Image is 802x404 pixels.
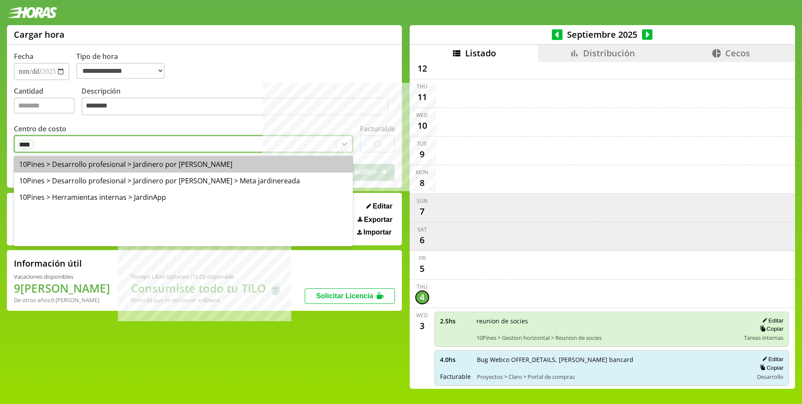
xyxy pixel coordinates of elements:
[417,83,427,90] div: Thu
[476,317,738,325] span: reunion de socies
[417,283,427,290] div: Thu
[744,334,783,342] span: Tareas internas
[14,173,353,189] div: 10Pines > Desarrollo profesional > Jardinero por [PERSON_NAME] > Meta jardinereada
[7,7,57,18] img: logotipo
[14,156,353,173] div: 10Pines > Desarrollo profesional > Jardinero por [PERSON_NAME]
[415,62,429,75] div: 12
[360,124,395,134] label: Facturable
[757,325,783,332] button: Copiar
[415,176,429,190] div: 8
[316,292,373,300] span: Solicitar Licencia
[14,296,110,304] div: De otros años: 0 [PERSON_NAME]
[204,296,220,304] b: Enero
[477,373,747,381] span: Proyectos > Claro > Portal de compras
[725,47,750,59] span: Cecos
[757,373,783,381] span: Desarrollo
[305,288,395,304] button: Solicitar Licencia
[415,147,429,161] div: 9
[465,47,496,59] span: Listado
[14,86,82,118] label: Cantidad
[440,317,470,325] span: 2.5 hs
[14,273,110,280] div: Vacaciones disponibles
[131,296,283,304] div: Recordá que se renuevan en
[415,290,429,304] div: 4
[416,169,428,176] div: Mon
[415,90,429,104] div: 11
[82,86,395,118] label: Descripción
[14,280,110,296] h1: 9 [PERSON_NAME]
[417,197,427,205] div: Sun
[14,98,75,114] input: Cantidad
[355,215,395,224] button: Exportar
[410,62,795,388] div: scrollable content
[757,364,783,371] button: Copiar
[760,317,783,324] button: Editar
[476,334,738,342] span: 10Pines > Gestion horizontal > Reunion de socies
[14,124,66,134] label: Centro de costo
[14,257,82,269] h2: Información útil
[440,355,471,364] span: 4.0 hs
[583,47,635,59] span: Distribución
[131,280,283,296] h1: Consumiste todo tu TiLO 🍵
[14,52,33,61] label: Fecha
[14,29,65,40] h1: Cargar hora
[131,273,283,280] div: Tiempo Libre Optativo (TiLO) disponible
[563,29,642,40] span: Septiembre 2025
[76,52,172,80] label: Tipo de hora
[82,98,388,116] textarea: Descripción
[416,312,428,319] div: Wed
[416,111,428,119] div: Wed
[760,355,783,363] button: Editar
[415,205,429,218] div: 7
[76,63,165,79] select: Tipo de hora
[415,262,429,276] div: 5
[417,226,427,233] div: Sat
[14,189,353,205] div: 10Pines > Herramientas internas > JardinApp
[364,216,392,224] span: Exportar
[415,319,429,333] div: 3
[373,202,392,210] span: Editar
[419,254,426,262] div: Fri
[417,140,427,147] div: Tue
[363,228,391,236] span: Importar
[440,372,471,381] span: Facturable
[415,119,429,133] div: 10
[364,202,395,211] button: Editar
[477,355,747,364] span: Bug Webco OFFER_DETAILS, [PERSON_NAME] bancard
[415,233,429,247] div: 6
